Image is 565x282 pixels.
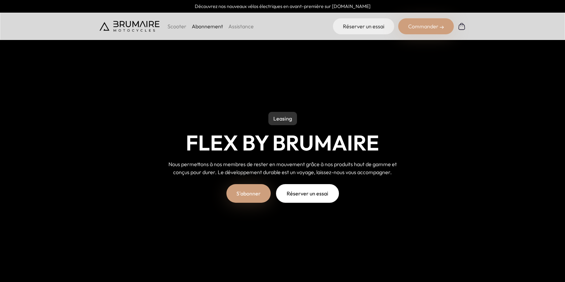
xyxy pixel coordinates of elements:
[167,22,186,30] p: Scooter
[100,21,159,32] img: Brumaire Motocycles
[398,18,454,34] div: Commander
[458,22,466,30] img: Panier
[228,23,254,30] a: Assistance
[192,23,223,30] a: Abonnement
[168,161,397,175] span: Nous permettons à nos membres de rester en mouvement grâce à nos produits haut de gamme et conçus...
[226,184,271,203] a: S'abonner
[268,112,297,125] p: Leasing
[186,131,379,155] h1: Flex by Brumaire
[276,184,339,203] a: Réserver un essai
[440,25,444,29] img: right-arrow-2.png
[333,18,394,34] a: Réserver un essai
